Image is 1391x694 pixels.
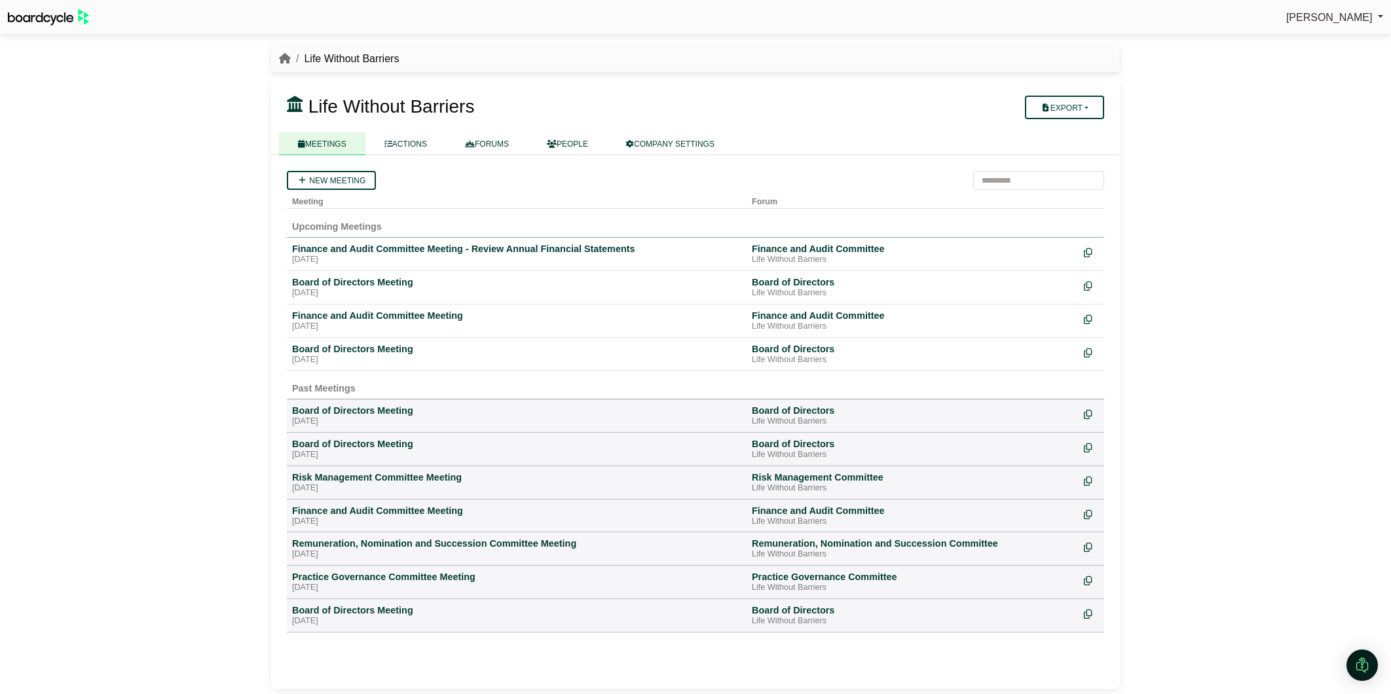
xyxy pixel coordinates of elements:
[292,505,741,527] a: Finance and Audit Committee Meeting [DATE]
[292,310,741,332] a: Finance and Audit Committee Meeting [DATE]
[365,132,446,155] a: ACTIONS
[752,343,1073,355] div: Board of Directors
[752,538,1073,549] div: Remuneration, Nomination and Succession Committee
[752,505,1073,517] div: Finance and Audit Committee
[752,438,1073,450] div: Board of Directors
[292,450,741,460] div: [DATE]
[752,243,1073,255] div: Finance and Audit Committee
[752,604,1073,616] div: Board of Directors
[752,310,1073,321] div: Finance and Audit Committee
[292,343,741,355] div: Board of Directors Meeting
[752,483,1073,494] div: Life Without Barriers
[292,571,741,593] a: Practice Governance Committee Meeting [DATE]
[292,483,741,494] div: [DATE]
[292,471,741,483] div: Risk Management Committee Meeting
[752,243,1073,265] a: Finance and Audit Committee Life Without Barriers
[292,416,741,427] div: [DATE]
[292,343,741,365] a: Board of Directors Meeting [DATE]
[292,243,741,265] a: Finance and Audit Committee Meeting - Review Annual Financial Statements [DATE]
[292,471,741,494] a: Risk Management Committee Meeting [DATE]
[752,288,1073,299] div: Life Without Barriers
[747,190,1079,209] th: Forum
[1084,405,1099,422] div: Make a copy
[752,571,1073,593] a: Practice Governance Committee Life Without Barriers
[292,538,741,549] div: Remuneration, Nomination and Succession Committee Meeting
[752,471,1073,494] a: Risk Management Committee Life Without Barriers
[287,171,376,190] a: New meeting
[292,288,741,299] div: [DATE]
[1084,571,1099,589] div: Make a copy
[292,355,741,365] div: [DATE]
[752,416,1073,427] div: Life Without Barriers
[292,243,741,255] div: Finance and Audit Committee Meeting - Review Annual Financial Statements
[752,438,1073,460] a: Board of Directors Life Without Barriers
[292,505,741,517] div: Finance and Audit Committee Meeting
[292,383,356,393] span: Past Meetings
[292,438,741,460] a: Board of Directors Meeting [DATE]
[1084,438,1099,456] div: Make a copy
[752,549,1073,560] div: Life Without Barriers
[292,538,741,560] a: Remuneration, Nomination and Succession Committee Meeting [DATE]
[292,255,741,265] div: [DATE]
[1084,604,1099,622] div: Make a copy
[752,604,1073,627] a: Board of Directors Life Without Barriers
[8,9,89,26] img: BoardcycleBlackGreen-aaafeed430059cb809a45853b8cf6d952af9d84e6e89e1f1685b34bfd5cb7d64.svg
[1286,9,1383,26] a: [PERSON_NAME]
[752,505,1073,527] a: Finance and Audit Committee Life Without Barriers
[292,517,741,527] div: [DATE]
[752,405,1073,416] div: Board of Directors
[752,450,1073,460] div: Life Without Barriers
[1084,343,1099,361] div: Make a copy
[752,538,1073,560] a: Remuneration, Nomination and Succession Committee Life Without Barriers
[1084,276,1099,294] div: Make a copy
[752,405,1073,427] a: Board of Directors Life Without Barriers
[607,132,733,155] a: COMPANY SETTINGS
[292,604,741,616] div: Board of Directors Meeting
[279,132,365,155] a: MEETINGS
[752,471,1073,483] div: Risk Management Committee
[292,405,741,416] div: Board of Directors Meeting
[292,405,741,427] a: Board of Directors Meeting [DATE]
[292,583,741,593] div: [DATE]
[446,132,528,155] a: FORUMS
[1346,649,1378,681] div: Open Intercom Messenger
[752,321,1073,332] div: Life Without Barriers
[752,310,1073,332] a: Finance and Audit Committee Life Without Barriers
[292,604,741,627] a: Board of Directors Meeting [DATE]
[292,276,741,299] a: Board of Directors Meeting [DATE]
[752,517,1073,527] div: Life Without Barriers
[292,310,741,321] div: Finance and Audit Committee Meeting
[292,276,741,288] div: Board of Directors Meeting
[308,96,475,117] span: Life Without Barriers
[287,190,747,209] th: Meeting
[1286,12,1373,23] span: [PERSON_NAME]
[292,221,382,232] span: Upcoming Meetings
[752,571,1073,583] div: Practice Governance Committee
[1084,243,1099,261] div: Make a copy
[1025,96,1104,119] button: Export
[292,571,741,583] div: Practice Governance Committee Meeting
[752,616,1073,627] div: Life Without Barriers
[292,549,741,560] div: [DATE]
[292,616,741,627] div: [DATE]
[752,255,1073,265] div: Life Without Barriers
[752,276,1073,288] div: Board of Directors
[291,50,399,67] li: Life Without Barriers
[752,355,1073,365] div: Life Without Barriers
[1084,310,1099,327] div: Make a copy
[752,583,1073,593] div: Life Without Barriers
[292,438,741,450] div: Board of Directors Meeting
[1084,505,1099,522] div: Make a copy
[1084,471,1099,489] div: Make a copy
[279,50,399,67] nav: breadcrumb
[528,132,607,155] a: PEOPLE
[1084,538,1099,555] div: Make a copy
[752,343,1073,365] a: Board of Directors Life Without Barriers
[292,321,741,332] div: [DATE]
[752,276,1073,299] a: Board of Directors Life Without Barriers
